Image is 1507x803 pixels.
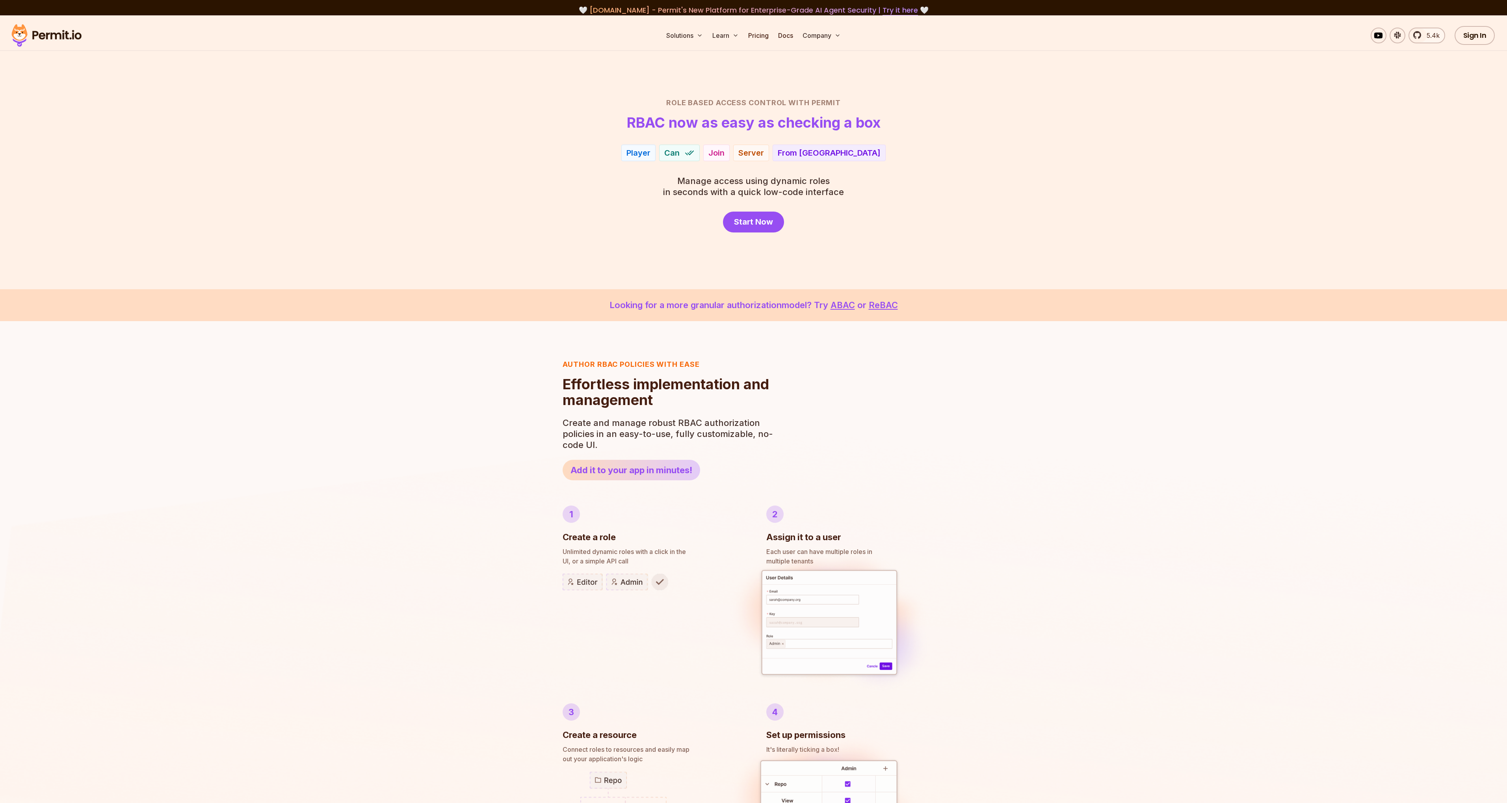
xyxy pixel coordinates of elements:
[831,300,855,310] a: ABAC
[723,212,784,232] a: Start Now
[563,745,741,764] p: out your application's logic
[1409,28,1445,43] a: 5.4k
[883,5,918,15] a: Try it here
[563,745,741,754] span: Connect roles to resources and easily map
[626,147,650,158] div: Player
[19,5,1488,16] div: 🤍 🤍
[8,22,85,49] img: Permit logo
[563,547,741,566] p: UI, or a simple API call
[563,376,778,408] h2: Effortless implementation and management
[734,216,773,227] span: Start Now
[708,147,725,158] div: Join
[766,703,784,721] div: 4
[563,460,700,480] a: Add it to your app in minutes!
[664,147,680,158] span: Can
[738,147,764,158] div: Server
[19,299,1488,312] p: Looking for a more granular authorization model? Try or
[563,703,580,721] div: 3
[563,729,637,742] h3: Create a resource
[563,531,616,544] h3: Create a role
[799,28,844,43] button: Company
[563,359,778,370] h3: Author RBAC POLICIES with EASE
[478,97,1029,108] h2: Role Based Access Control
[1455,26,1495,45] a: Sign In
[766,531,841,544] h3: Assign it to a user
[563,506,580,523] div: 1
[869,300,898,310] a: ReBAC
[627,115,881,130] h1: RBAC now as easy as checking a box
[745,28,772,43] a: Pricing
[788,97,841,108] span: with Permit
[778,147,881,158] div: From [GEOGRAPHIC_DATA]
[766,729,845,742] h3: Set up permissions
[663,175,844,186] span: Manage access using dynamic roles
[1422,31,1440,40] span: 5.4k
[663,28,706,43] button: Solutions
[563,547,741,556] span: Unlimited dynamic roles with a click in the
[775,28,796,43] a: Docs
[709,28,742,43] button: Learn
[663,175,844,197] p: in seconds with a quick low-code interface
[766,506,784,523] div: 2
[563,417,778,450] p: Create and manage robust RBAC authorization policies in an easy-to-use, fully customizable, no-co...
[589,5,918,15] span: [DOMAIN_NAME] - Permit's New Platform for Enterprise-Grade AI Agent Security |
